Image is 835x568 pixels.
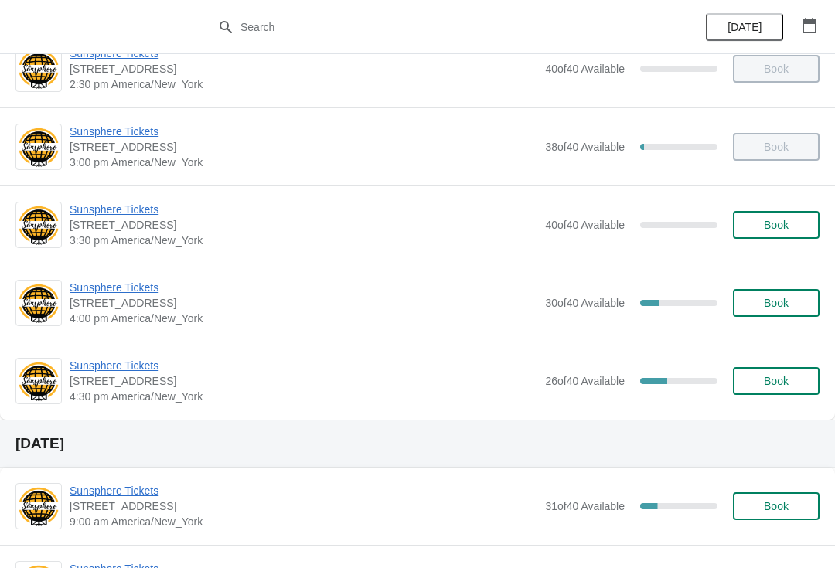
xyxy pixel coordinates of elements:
img: Sunsphere Tickets | 810 Clinch Avenue, Knoxville, TN, USA | 2:30 pm America/New_York [16,48,61,90]
span: Sunsphere Tickets [70,202,537,217]
span: [STREET_ADDRESS] [70,295,537,311]
button: Book [733,289,820,317]
span: Book [764,375,789,387]
img: Sunsphere Tickets | 810 Clinch Avenue, Knoxville, TN, USA | 4:30 pm America/New_York [16,360,61,403]
span: [STREET_ADDRESS] [70,139,537,155]
span: 38 of 40 Available [545,141,625,153]
input: Search [240,13,626,41]
span: Book [764,500,789,512]
span: 3:30 pm America/New_York [70,233,537,248]
span: [DATE] [728,21,762,33]
span: 2:30 pm America/New_York [70,77,537,92]
h2: [DATE] [15,436,820,451]
span: [STREET_ADDRESS] [70,61,537,77]
span: [STREET_ADDRESS] [70,498,537,514]
span: Sunsphere Tickets [70,483,537,498]
img: Sunsphere Tickets | 810 Clinch Avenue, Knoxville, TN, USA | 3:00 pm America/New_York [16,126,61,168]
span: Sunsphere Tickets [70,124,537,139]
button: Book [733,492,820,520]
span: Sunsphere Tickets [70,358,537,373]
span: 4:00 pm America/New_York [70,311,537,326]
span: 3:00 pm America/New_York [70,155,537,170]
span: [STREET_ADDRESS] [70,217,537,233]
span: 40 of 40 Available [545,63,625,75]
span: Sunsphere Tickets [70,280,537,295]
img: Sunsphere Tickets | 810 Clinch Avenue, Knoxville, TN, USA | 3:30 pm America/New_York [16,204,61,247]
span: Book [764,219,789,231]
button: Book [733,367,820,395]
span: 31 of 40 Available [545,500,625,512]
span: 30 of 40 Available [545,297,625,309]
span: 26 of 40 Available [545,375,625,387]
span: 4:30 pm America/New_York [70,389,537,404]
img: Sunsphere Tickets | 810 Clinch Avenue, Knoxville, TN, USA | 4:00 pm America/New_York [16,282,61,325]
button: [DATE] [706,13,783,41]
img: Sunsphere Tickets | 810 Clinch Avenue, Knoxville, TN, USA | 9:00 am America/New_York [16,485,61,528]
button: Book [733,211,820,239]
span: [STREET_ADDRESS] [70,373,537,389]
span: Book [764,297,789,309]
span: 40 of 40 Available [545,219,625,231]
span: 9:00 am America/New_York [70,514,537,529]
